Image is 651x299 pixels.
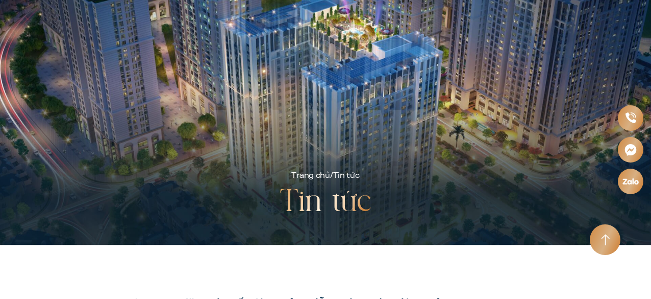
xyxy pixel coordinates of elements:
[291,170,330,181] a: Trang chủ
[291,170,359,182] div: /
[625,112,636,124] img: Phone icon
[280,182,371,223] h2: Tin tức
[601,234,610,246] img: Arrow icon
[624,143,637,156] img: Messenger icon
[622,178,639,185] img: Zalo icon
[333,170,360,181] span: Tin tức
